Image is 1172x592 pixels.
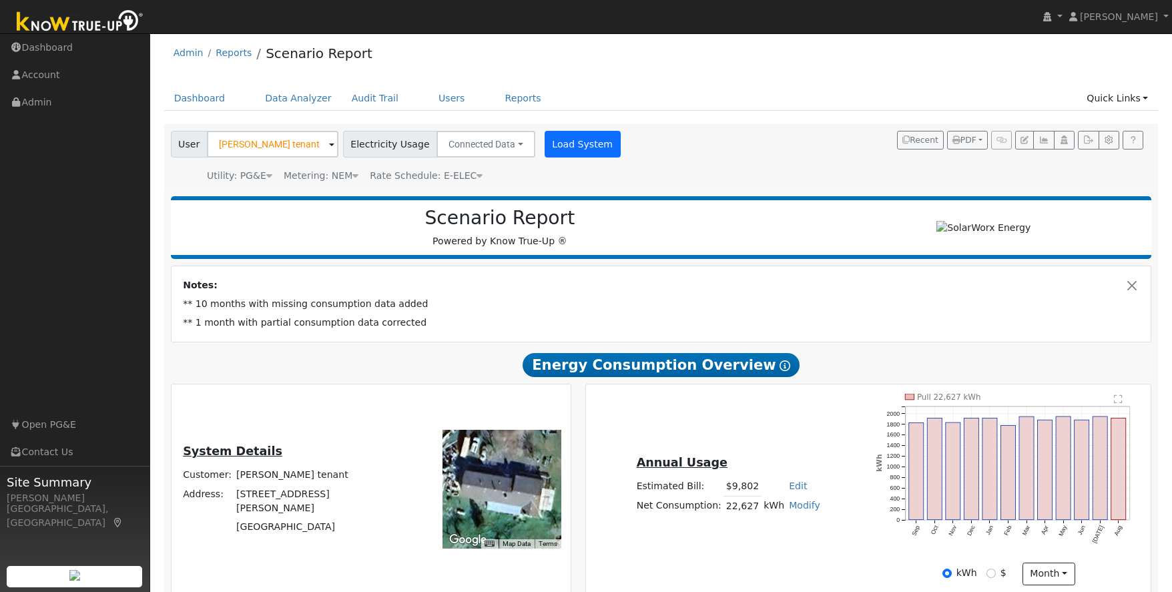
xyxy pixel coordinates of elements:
text:  [1114,394,1123,404]
text: kWh [875,454,884,471]
a: Terms (opens in new tab) [539,540,557,547]
text: Dec [966,524,976,537]
label: kWh [956,566,977,580]
span: PDF [952,135,976,145]
text: 800 [890,474,900,481]
text: 1600 [886,431,900,438]
input: $ [986,569,996,578]
div: Powered by Know True-Up ® [178,207,823,248]
div: [GEOGRAPHIC_DATA], [GEOGRAPHIC_DATA] [7,502,143,530]
a: Users [428,86,475,111]
text: Nov [947,524,958,537]
text: Oct [929,524,939,535]
a: Reports [216,47,252,58]
rect: onclick="" [1111,418,1126,519]
button: Login As [1054,131,1075,150]
text: 600 [890,485,900,491]
td: Customer: [181,466,234,485]
a: Help Link [1123,131,1143,150]
a: Admin [174,47,204,58]
u: Annual Usage [637,456,727,469]
text: Jan [984,524,994,535]
text: Mar [1021,525,1032,537]
rect: onclick="" [1019,416,1034,520]
button: PDF [947,131,988,150]
a: Reports [495,86,551,111]
text: May [1057,524,1068,537]
span: User [171,131,208,158]
text: Feb [1002,524,1013,536]
u: System Details [183,445,282,458]
td: kWh [762,497,787,516]
rect: onclick="" [1000,425,1015,519]
a: Audit Trail [342,86,408,111]
td: [PERSON_NAME] tenant [234,466,397,485]
a: Data Analyzer [255,86,342,111]
td: ** 1 month with partial consumption data corrected [181,314,1142,332]
button: Export Interval Data [1078,131,1099,150]
h2: Scenario Report [184,207,816,230]
img: retrieve [69,570,80,581]
rect: onclick="" [982,418,997,519]
span: Energy Consumption Overview [523,353,799,377]
td: $9,802 [723,477,761,497]
rect: onclick="" [946,422,960,520]
div: [PERSON_NAME] [7,491,143,505]
button: Multi-Series Graph [1033,131,1054,150]
img: Google [446,531,490,549]
span: [PERSON_NAME] [1080,11,1158,22]
button: Recent [897,131,944,150]
text: Jun [1077,524,1087,535]
span: Electricity Usage [343,131,437,158]
rect: onclick="" [908,422,923,519]
text: 1400 [886,442,900,449]
text: Pull 22,627 kWh [917,392,981,401]
text: 0 [896,517,900,523]
a: Quick Links [1077,86,1158,111]
rect: onclick="" [1075,420,1089,520]
text: 1800 [886,420,900,427]
span: Alias: None [370,170,483,181]
rect: onclick="" [1093,416,1107,520]
a: Dashboard [164,86,236,111]
td: 22,627 [723,497,761,516]
a: Open this area in Google Maps (opens a new window) [446,531,490,549]
td: Net Consumption: [634,497,723,516]
text: 2000 [886,410,900,416]
text: 200 [890,506,900,513]
button: Settings [1099,131,1119,150]
button: Close [1125,278,1139,292]
td: Address: [181,485,234,517]
text: 1000 [886,463,900,470]
input: kWh [942,569,952,578]
a: Map [112,517,124,528]
input: Select a User [207,131,338,158]
rect: onclick="" [964,418,978,519]
text: Apr [1040,525,1050,536]
button: Map Data [503,539,531,549]
rect: onclick="" [1038,420,1053,520]
strong: Notes: [183,280,218,290]
rect: onclick="" [927,418,942,519]
img: SolarWorx Energy [936,221,1031,235]
button: Connected Data [436,131,535,158]
button: Load System [545,131,621,158]
a: Modify [789,500,820,511]
text: Aug [1113,524,1124,537]
button: month [1022,563,1075,585]
button: Keyboard shortcuts [485,539,494,549]
td: ** 10 months with missing consumption data added [181,295,1142,314]
label: $ [1000,566,1006,580]
text: 1200 [886,453,900,459]
text: 400 [890,495,900,502]
div: Metering: NEM [284,169,358,183]
i: Show Help [780,360,790,371]
span: Site Summary [7,473,143,491]
td: Estimated Bill: [634,477,723,497]
text: [DATE] [1091,525,1105,544]
text: Sep [910,524,921,537]
a: Edit [789,481,807,491]
button: Edit User [1015,131,1034,150]
rect: onclick="" [1056,416,1071,520]
a: Scenario Report [266,45,372,61]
